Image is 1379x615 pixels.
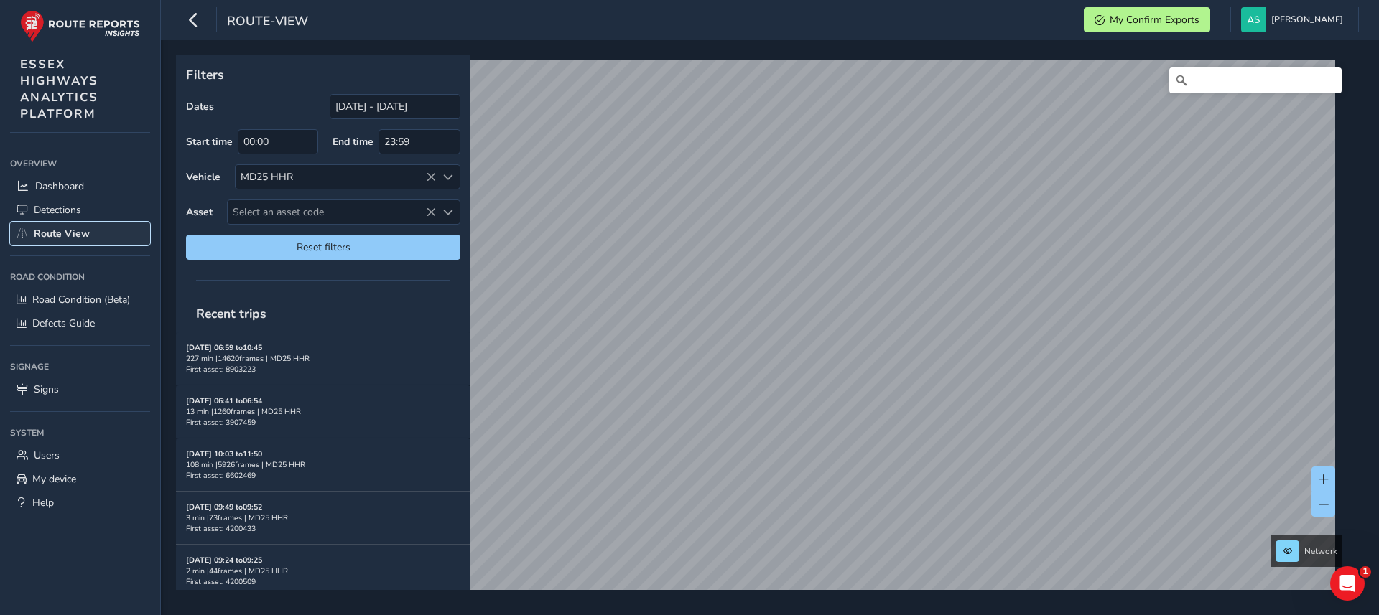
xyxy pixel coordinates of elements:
span: Road Condition (Beta) [32,293,130,306]
img: rr logo [20,10,140,42]
img: diamond-layout [1241,7,1266,32]
p: Filters [186,65,460,84]
a: My device [10,467,150,491]
span: Recent trips [186,295,277,332]
span: Defects Guide [32,316,95,330]
span: Users [34,449,60,462]
div: 227 min | 14620 frames | MD25 HHR [186,353,460,364]
label: Dates [186,100,214,113]
a: Detections [10,198,150,222]
label: Start time [186,135,233,149]
div: Road Condition [10,266,150,288]
label: End time [333,135,373,149]
button: [PERSON_NAME] [1241,7,1348,32]
span: First asset: 4200509 [186,576,256,587]
a: Defects Guide [10,311,150,335]
button: My Confirm Exports [1084,7,1210,32]
strong: [DATE] 09:49 to 09:52 [186,502,262,512]
a: Road Condition (Beta) [10,288,150,311]
label: Vehicle [186,170,220,184]
a: Users [10,443,150,467]
div: MD25 HHR [236,165,436,189]
div: 2 min | 44 frames | MD25 HHR [186,565,460,576]
span: Network [1304,545,1337,557]
span: ESSEX HIGHWAYS ANALYTICS PLATFORM [20,56,98,122]
span: Select an asset code [228,200,436,224]
div: Select an asset code [436,200,460,224]
a: Signs [10,377,150,401]
strong: [DATE] 06:41 to 06:54 [186,395,262,406]
button: Reset filters [186,235,460,260]
label: Asset [186,205,213,219]
div: Signage [10,356,150,377]
span: First asset: 8903223 [186,364,256,375]
span: Dashboard [35,179,84,193]
a: Dashboard [10,174,150,198]
span: [PERSON_NAME] [1271,7,1343,32]
iframe: Intercom live chat [1330,566,1365,601]
span: Signs [34,382,59,396]
span: Reset filters [197,240,450,254]
a: Help [10,491,150,515]
a: Route View [10,222,150,245]
canvas: Map [181,60,1335,606]
span: Detections [34,203,81,217]
span: Route View [34,227,90,240]
strong: [DATE] 06:59 to 10:45 [186,342,262,353]
div: 108 min | 5926 frames | MD25 HHR [186,459,460,470]
strong: [DATE] 09:24 to 09:25 [186,555,262,565]
div: 13 min | 1260 frames | MD25 HHR [186,406,460,417]
strong: [DATE] 10:03 to 11:50 [186,449,262,459]
span: My Confirm Exports [1110,13,1199,27]
input: Search [1169,67,1342,93]
span: First asset: 4200433 [186,523,256,534]
span: First asset: 6602469 [186,470,256,481]
span: My device [32,472,76,486]
div: 3 min | 73 frames | MD25 HHR [186,512,460,523]
span: 1 [1360,566,1371,578]
div: System [10,422,150,443]
span: Help [32,496,54,510]
span: route-view [227,12,308,32]
span: First asset: 3907459 [186,417,256,428]
div: Overview [10,153,150,174]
